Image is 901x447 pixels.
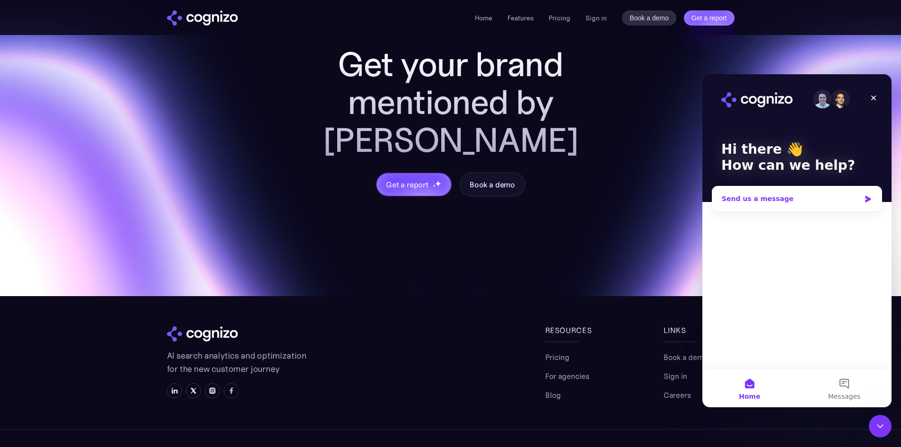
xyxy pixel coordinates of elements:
[433,184,436,188] img: star
[702,74,892,407] iframe: Intercom live chat
[545,324,616,336] div: Resources
[664,370,687,382] a: Sign in
[386,179,429,190] div: Get a report
[475,14,492,22] a: Home
[586,12,607,24] a: Sign in
[545,370,589,382] a: For agencies
[869,415,892,438] iframe: Intercom live chat
[299,45,602,159] h2: Get your brand mentioned by [PERSON_NAME]
[664,324,735,336] div: links
[459,172,525,197] a: Book a demo
[167,10,238,26] img: cognizo logo
[545,351,569,363] a: Pricing
[545,389,561,401] a: Blog
[507,14,534,22] a: Features
[433,181,434,183] img: star
[167,10,238,26] a: home
[167,326,238,342] img: cognizo logo
[171,387,178,394] img: LinkedIn icon
[190,387,197,394] img: X icon
[435,180,441,186] img: star
[684,10,735,26] a: Get a report
[549,14,570,22] a: Pricing
[470,179,515,190] div: Book a demo
[622,10,676,26] a: Book a demo
[167,349,309,376] p: AI search analytics and optimization for the new customer journey
[664,351,708,363] a: Book a demo
[664,389,691,401] a: Careers
[376,172,452,197] a: Get a reportstarstarstar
